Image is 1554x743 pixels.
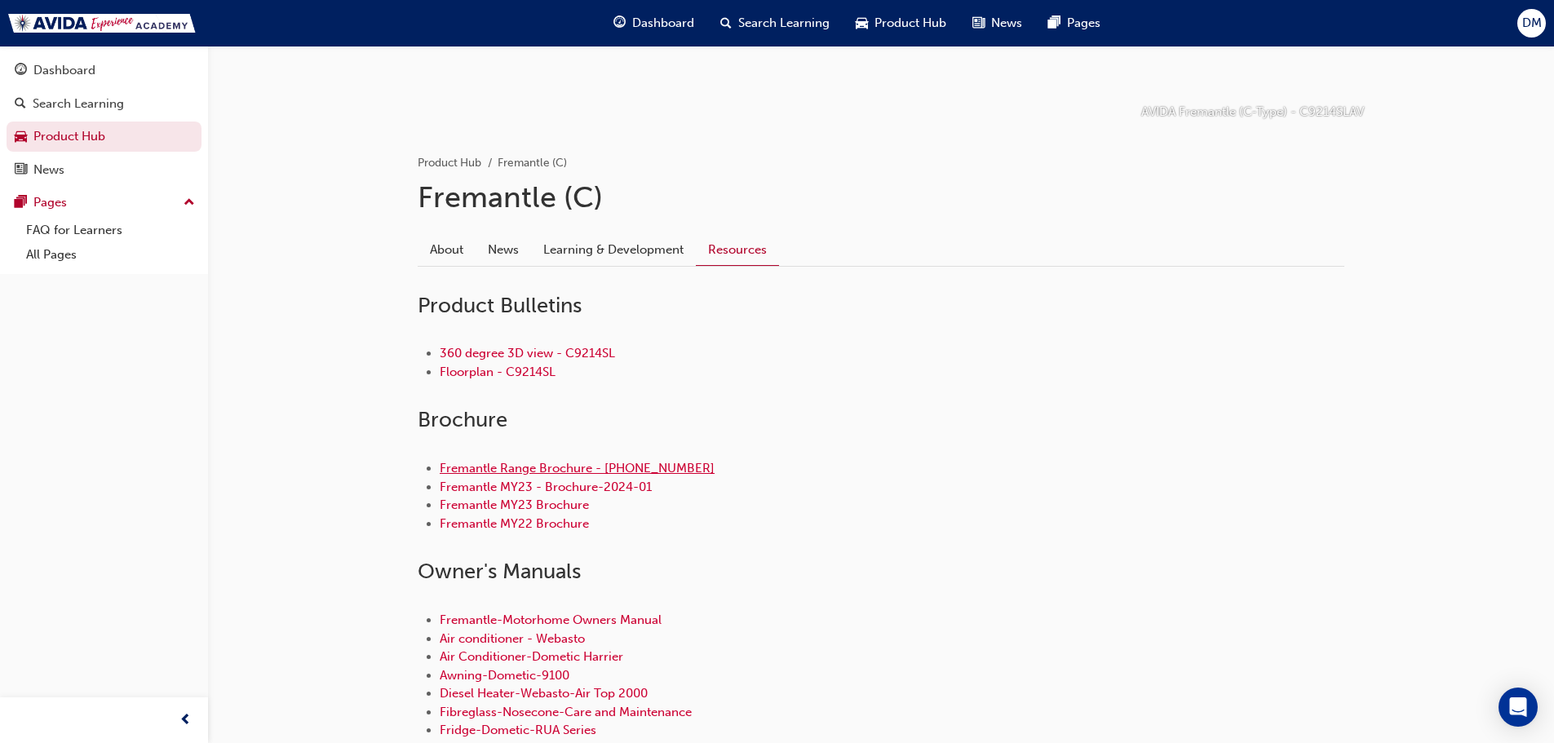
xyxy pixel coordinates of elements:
[418,179,1344,215] h1: Fremantle (C)
[613,13,626,33] span: guage-icon
[33,95,124,113] div: Search Learning
[440,365,556,379] a: Floorplan - C9214SL
[7,52,201,188] button: DashboardSearch LearningProduct HubNews
[7,188,201,218] button: Pages
[632,14,694,33] span: Dashboard
[440,631,585,646] a: Air conditioner - Webasto
[440,649,623,664] a: Air Conditioner-Dometic Harrier
[7,89,201,119] a: Search Learning
[440,480,652,494] a: Fremantle MY23 - Brochure-2024-01
[1141,103,1364,122] p: AVIDA Fremantle (C-Type) - C9214SLAV
[20,218,201,243] a: FAQ for Learners
[1048,13,1060,33] span: pages-icon
[418,407,1344,433] h2: Brochure
[959,7,1035,40] a: news-iconNews
[856,13,868,33] span: car-icon
[418,293,1344,319] h2: Product Bulletins
[440,498,589,512] a: Fremantle MY23 Brochure
[418,559,1344,585] h2: Owner ' s Manuals
[476,234,531,265] a: News
[440,723,596,737] a: Fridge-Dometic-RUA Series
[20,242,201,268] a: All Pages
[440,686,648,701] a: Diesel Heater-Webasto-Air Top 2000
[991,14,1022,33] span: News
[1517,9,1546,38] button: DM
[440,346,615,360] a: 360 degree 3D view - C9214SL
[972,13,985,33] span: news-icon
[418,234,476,265] a: About
[600,7,707,40] a: guage-iconDashboard
[440,705,692,719] a: Fibreglass-Nosecone-Care and Maintenance
[696,234,779,266] a: Resources
[1035,7,1113,40] a: pages-iconPages
[184,192,195,214] span: up-icon
[440,461,715,475] a: Fremantle Range Brochure - [PHONE_NUMBER]
[7,122,201,152] a: Product Hub
[440,516,589,531] a: Fremantle MY22 Brochure
[738,14,830,33] span: Search Learning
[179,710,192,731] span: prev-icon
[15,163,27,178] span: news-icon
[7,155,201,185] a: News
[418,156,481,170] a: Product Hub
[15,64,27,78] span: guage-icon
[531,234,696,265] a: Learning & Development
[33,61,95,80] div: Dashboard
[843,7,959,40] a: car-iconProduct Hub
[720,13,732,33] span: search-icon
[498,154,567,173] li: Fremantle (C)
[440,613,662,627] a: Fremantle-Motorhome Owners Manual
[707,7,843,40] a: search-iconSearch Learning
[8,14,196,33] img: Trak
[1499,688,1538,727] div: Open Intercom Messenger
[15,97,26,112] span: search-icon
[1522,14,1542,33] span: DM
[440,668,569,683] a: Awning-Dometic-9100
[1067,14,1100,33] span: Pages
[33,161,64,179] div: News
[874,14,946,33] span: Product Hub
[33,193,67,212] div: Pages
[15,196,27,210] span: pages-icon
[7,55,201,86] a: Dashboard
[15,130,27,144] span: car-icon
